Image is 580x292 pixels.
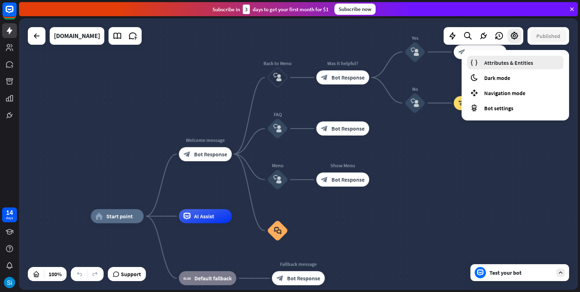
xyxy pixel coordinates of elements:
div: Test your bot [489,269,553,276]
span: Bot settings [484,105,513,112]
div: Fallback message [267,261,330,268]
div: FAQ [257,111,299,118]
span: Attributes & Entities [484,59,533,66]
i: block_user_input [411,99,419,107]
div: petsig.gt.tc [54,27,100,45]
div: Subscribe now [334,4,376,15]
a: Attributes & Entities [467,56,563,69]
div: 14 [6,209,13,216]
i: block_bot_response [321,74,328,81]
div: Back to Menu [257,60,299,67]
span: Support [121,268,141,280]
i: block_user_input [273,73,282,82]
i: block_goto [458,100,466,107]
span: Bot Response [287,275,320,282]
button: Open LiveChat chat widget [6,3,27,24]
div: 3 [243,5,250,14]
div: days [6,216,13,220]
i: block_user_input [273,124,282,133]
span: Bot Response [332,74,365,81]
div: Show Menu [311,162,375,169]
span: AI Assist [194,213,214,220]
div: No [394,86,436,93]
i: block_fallback [184,275,191,282]
div: Subscribe in days to get your first month for $1 [212,5,329,14]
i: block_user_input [411,48,419,56]
span: Bot Response [332,176,365,183]
span: Default fallback [195,275,232,282]
i: block_bot_response [277,275,284,282]
i: block_user_input [273,175,282,184]
i: block_bot_response [458,49,465,56]
button: Published [530,30,567,42]
span: Bot Response [332,125,365,132]
span: Navigation mode [484,89,525,97]
i: moon [470,74,478,82]
i: home_2 [95,213,103,220]
i: block_faq [274,227,281,235]
i: block_bot_response [321,125,328,132]
i: block_bot_response [184,151,191,158]
div: Back to Menu [449,86,512,93]
div: 100% [47,268,64,280]
span: Start point [106,213,133,220]
span: Dark mode [484,74,510,81]
span: Bot Response [194,151,227,158]
div: Welcome message [174,137,237,144]
i: block_bot_response [321,176,328,183]
div: Menu [257,162,299,169]
div: Was it helpful? [311,60,375,67]
a: 14 days [2,207,17,222]
span: Bot Response [469,49,502,56]
div: Yes [394,35,436,42]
